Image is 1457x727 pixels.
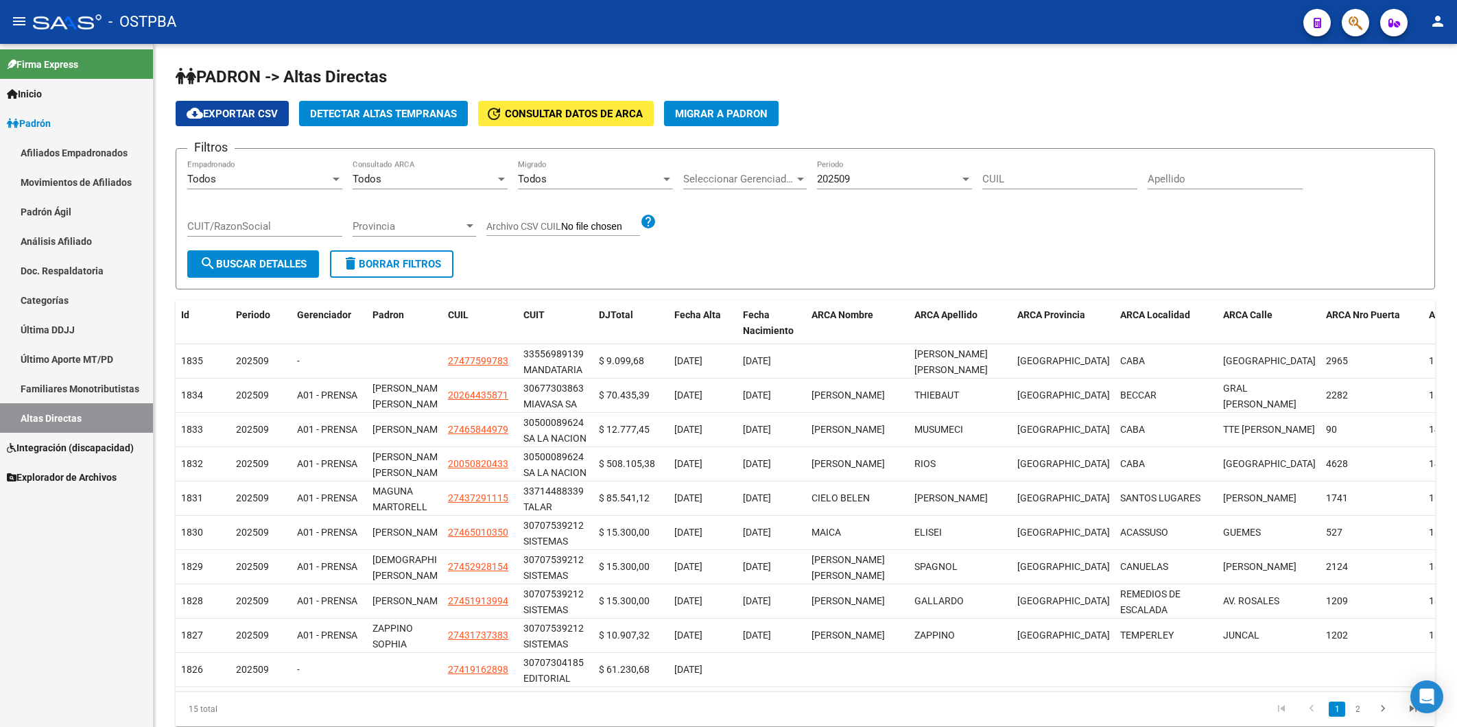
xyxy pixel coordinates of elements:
[599,525,663,540] div: $ 15.300,00
[181,630,203,641] span: 1827
[523,381,584,396] div: 30677303863
[518,173,547,185] span: Todos
[523,518,584,534] div: 30707539212
[1223,309,1272,320] span: ARCA Calle
[297,527,357,538] span: A01 - PRENSA
[1120,390,1157,401] span: BECCAR
[1120,630,1174,641] span: TEMPERLEY
[523,346,584,362] div: 33556989139
[1326,424,1337,435] span: 90
[1223,355,1316,366] span: AUSTRALIA
[743,309,794,336] span: Fecha Nacimiento
[372,486,431,528] span: MAGUNA MARTORELL CIELO BELEN
[914,458,936,469] span: RIOS
[181,424,203,435] span: 1833
[1429,630,1451,641] span: 1834
[1349,702,1366,717] a: 2
[1429,390,1451,401] span: 1643
[599,662,663,678] div: $ 61.230,68
[674,527,702,538] span: [DATE]
[1320,300,1423,346] datatable-header-cell: ARCA Nro Puerta
[187,105,203,121] mat-icon: cloud_download
[1326,630,1348,641] span: 1202
[817,173,850,185] span: 202509
[523,415,588,444] div: SA LA NACION
[1120,458,1145,469] span: CABA
[1326,458,1348,469] span: 4628
[1299,702,1325,717] a: go to previous page
[297,595,357,606] span: A01 - PRENSA
[1120,527,1168,538] span: ACASSUSO
[176,692,425,726] div: 15 total
[330,250,453,278] button: Borrar Filtros
[297,390,357,401] span: A01 - PRENSA
[372,424,446,435] span: [PERSON_NAME]
[523,346,588,375] div: MANDATARIA Y DE SERVICIOS TAREA S A C
[523,621,588,649] div: SISTEMAS COMUNICACIONALES SA
[599,388,663,403] div: $ 70.435,39
[1429,458,1451,469] span: 1425
[236,390,269,401] span: 202509
[674,492,702,503] span: [DATE]
[442,300,518,346] datatable-header-cell: CUIL
[523,309,545,320] span: CUIT
[297,630,357,641] span: A01 - PRENSA
[812,424,885,435] span: RENATA
[523,621,584,636] div: 30707539212
[1218,300,1320,346] datatable-header-cell: ARCA Calle
[342,255,359,272] mat-icon: delete
[806,300,909,346] datatable-header-cell: ARCA Nombre
[669,300,737,346] datatable-header-cell: Fecha Alta
[181,595,203,606] span: 1828
[297,664,300,675] span: -
[236,630,269,641] span: 202509
[448,390,508,401] span: 20264435871
[523,449,584,465] div: 30500089624
[674,355,702,366] span: [DATE]
[236,424,269,435] span: 202509
[743,595,771,606] span: [DATE]
[523,552,588,581] div: SISTEMAS COMUNICACIONALES SA
[297,355,300,366] span: -
[187,250,319,278] button: Buscar Detalles
[342,258,441,270] span: Borrar Filtros
[7,470,117,485] span: Explorador de Archivos
[914,630,955,641] span: ZAPPINO
[181,492,203,503] span: 1831
[1400,702,1426,717] a: go to last page
[448,561,508,572] span: 27452928154
[640,213,656,230] mat-icon: help
[486,106,502,122] mat-icon: update
[1429,492,1451,503] span: 1676
[599,456,663,472] div: $ 508.105,38
[1429,561,1451,572] span: 1814
[181,390,203,401] span: 1834
[812,554,885,581] span: FERNANDA AGUSTINA
[743,630,771,641] span: [DATE]
[523,415,584,431] div: 30500089624
[236,527,269,538] span: 202509
[11,13,27,29] mat-icon: menu
[914,527,942,538] span: ELISEI
[914,492,988,503] span: MAGUNA MARTORELL
[743,527,771,538] span: [DATE]
[523,552,584,568] div: 30707539212
[743,390,771,401] span: [DATE]
[1017,561,1110,572] span: BUENOS AIRES
[1017,527,1110,538] span: BUENOS AIRES
[914,424,963,435] span: MUSUMECI
[599,422,663,438] div: $ 12.777,45
[1017,492,1110,503] span: BUENOS AIRES
[737,300,806,346] datatable-header-cell: Fecha Nacimiento
[181,355,203,366] span: 1835
[674,424,702,435] span: [DATE]
[181,664,203,675] span: 1826
[1429,424,1451,435] span: 1424
[7,86,42,102] span: Inicio
[448,527,508,538] span: 27465010350
[1017,458,1110,469] span: CIUDAD AUTONOMA BUENOS AIRES
[236,561,269,572] span: 202509
[523,381,588,409] div: MIAVASA SA
[1017,390,1110,401] span: BUENOS AIRES
[448,595,508,606] span: 27451913994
